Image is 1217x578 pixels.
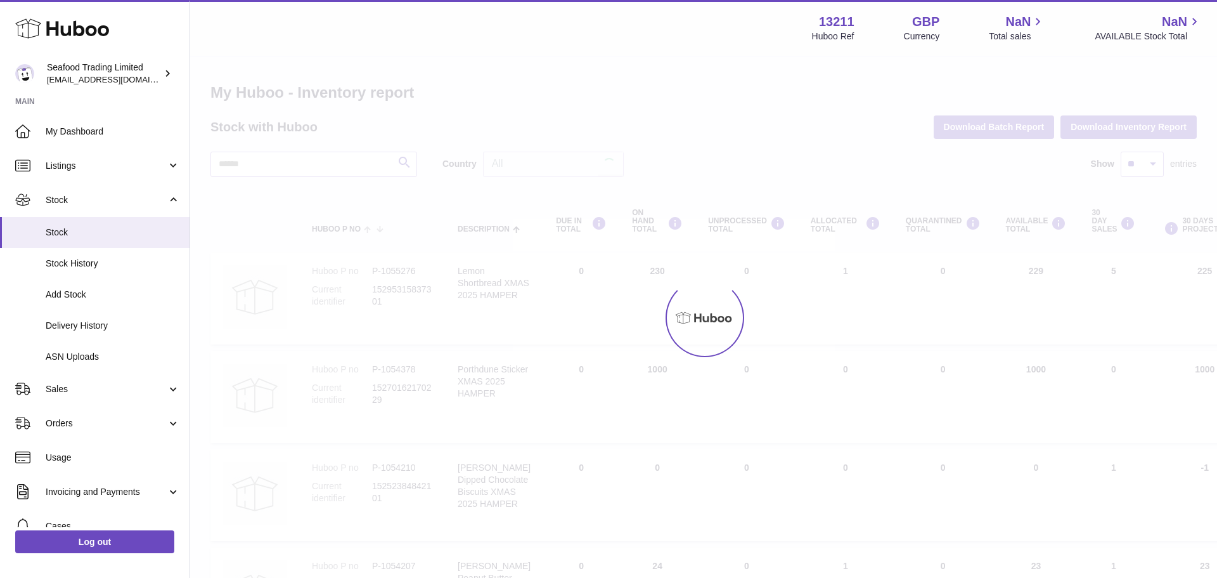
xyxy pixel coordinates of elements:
a: NaN Total sales [989,13,1045,43]
span: Invoicing and Payments [46,486,167,498]
span: NaN [1162,13,1187,30]
span: [EMAIL_ADDRESS][DOMAIN_NAME] [47,74,186,84]
span: NaN [1005,13,1031,30]
img: internalAdmin-13211@internal.huboo.com [15,64,34,83]
strong: 13211 [819,13,854,30]
span: Orders [46,417,167,430]
div: Huboo Ref [812,30,854,43]
span: Stock [46,194,167,206]
span: Delivery History [46,320,180,332]
strong: GBP [912,13,939,30]
span: AVAILABLE Stock Total [1095,30,1202,43]
span: Stock [46,227,180,239]
span: Total sales [989,30,1045,43]
a: Log out [15,530,174,553]
span: Add Stock [46,289,180,301]
a: NaN AVAILABLE Stock Total [1095,13,1202,43]
span: Cases [46,520,180,532]
span: Listings [46,160,167,172]
span: ASN Uploads [46,351,180,363]
span: My Dashboard [46,126,180,138]
div: Currency [904,30,940,43]
span: Stock History [46,258,180,270]
span: Sales [46,383,167,395]
div: Seafood Trading Limited [47,62,161,86]
span: Usage [46,452,180,464]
